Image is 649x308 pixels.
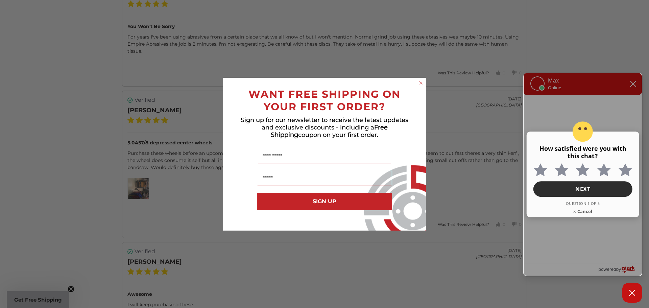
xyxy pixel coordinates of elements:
[241,116,408,139] span: Sign up for our newsletter to receive the latest updates and exclusive discounts - including a co...
[523,73,642,276] div: olark chatbox
[533,202,632,206] p: Question 1 of 5
[271,124,388,139] span: Free Shipping
[569,205,596,218] a: Cancel
[248,88,401,113] span: WANT FREE SHIPPING ON YOUR FIRST ORDER?
[524,95,642,263] div: Feedback Container
[257,171,392,186] input: Email
[417,79,424,86] button: Close dialog
[577,209,593,215] span: Cancel
[533,182,632,197] button: Next
[622,283,642,303] button: Close Chatbox
[257,193,392,210] button: SIGN UP
[533,142,632,163] label: How satisfied were you with this chat?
